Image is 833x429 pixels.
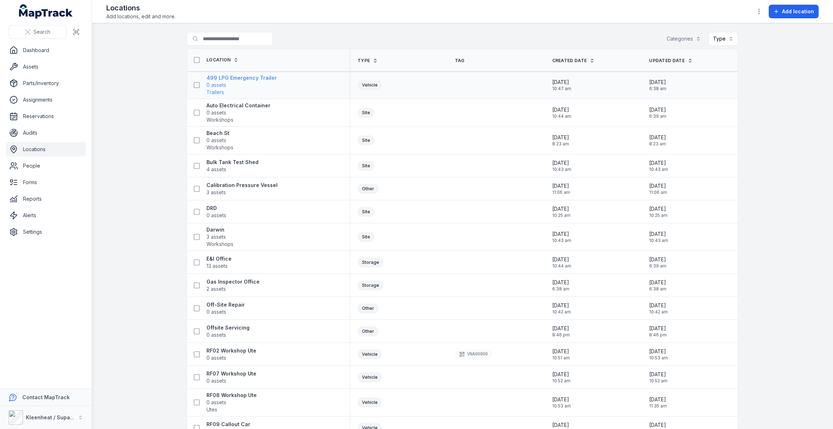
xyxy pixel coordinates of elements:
span: [DATE] [649,106,666,113]
span: 8:46 pm [649,332,667,338]
span: 10:52 am [552,378,571,384]
span: 0 assets [206,354,226,362]
span: [DATE] [552,230,571,238]
button: Categories [662,32,706,46]
div: Other [358,184,378,194]
time: 11/10/2024, 10:43:29 am [649,159,668,172]
strong: RF08 Workshop Ute [206,392,257,399]
span: Workshops [206,116,233,123]
span: [DATE] [649,159,668,167]
span: 10:47 am [552,86,571,92]
a: Bulk Tank Test Shed4 assets [206,159,259,173]
span: 8:23 am [649,141,666,147]
span: 6:38 am [649,286,666,292]
time: 11/10/2024, 10:44:51 am [552,256,571,269]
h2: Locations [106,3,176,13]
a: DRD0 assets [206,205,226,219]
span: [DATE] [552,205,571,213]
span: 10:25 am [552,213,571,218]
span: [DATE] [552,421,571,429]
time: 20/12/2024, 10:43:15 am [552,230,571,243]
button: Type [708,32,738,46]
span: 0 assets [206,81,226,89]
strong: Off-Site Repair [206,301,245,308]
time: 20/09/2025, 8:23:21 am [552,134,569,147]
time: 11/10/2024, 11:35:23 am [649,396,667,409]
time: 20/12/2024, 10:43:15 am [649,230,668,243]
a: Beach St0 assetsWorkshops [206,130,233,151]
div: Storage [358,257,383,267]
a: Darwin3 assetsWorkshops [206,226,233,248]
time: 22/09/2025, 10:53:18 am [649,348,668,361]
span: [DATE] [649,256,666,263]
a: Location [206,57,238,63]
time: 11/10/2024, 10:53:17 am [552,396,571,409]
div: Site [358,135,374,145]
a: People [6,159,86,173]
button: Search [9,25,66,39]
span: 10:53 am [649,355,668,361]
div: Other [358,326,378,336]
a: Type [358,58,378,64]
a: Assets [6,60,86,74]
strong: Kleenheat / Supagas [26,414,79,420]
span: [DATE] [552,396,571,403]
span: [DATE] [649,302,668,309]
a: Parts/Inventory [6,76,86,90]
span: 4 assets [206,166,226,173]
span: 6:38 am [552,286,569,292]
a: RF02 Workshop Ute0 assets [206,347,256,362]
strong: RF02 Workshop Ute [206,347,256,354]
span: [DATE] [649,230,668,238]
span: Workshops [206,241,233,248]
span: [DATE] [649,79,666,86]
a: Updated Date [649,58,693,64]
span: [DATE] [552,302,571,309]
span: [DATE] [552,256,571,263]
span: 13 assets [206,262,228,270]
span: Created Date [552,58,587,64]
a: Created Date [552,58,595,64]
span: 10:43 am [649,238,668,243]
a: Reservations [6,109,86,123]
time: 11/10/2024, 10:43:29 am [552,159,571,172]
div: Storage [358,280,383,290]
strong: RF07 Workshop Ute [206,370,256,377]
span: Workshops [206,144,233,151]
span: 10:53 am [552,403,571,409]
span: Type [358,58,370,64]
strong: 499 LPG Emergency Trailer [206,74,277,81]
span: [DATE] [552,159,571,167]
span: [DATE] [552,182,570,190]
span: [DATE] [552,106,571,113]
time: 29/03/2025, 6:39:03 am [649,106,666,119]
span: 0 assets [206,212,226,219]
span: Updated Date [649,58,685,64]
div: Site [358,161,374,171]
time: 29/03/2025, 6:38:58 am [649,79,666,92]
span: 11:35 am [649,403,667,409]
span: [DATE] [552,371,571,378]
strong: RF09 Callout Car [206,421,250,428]
span: Location [206,57,231,63]
span: 0 assets [206,137,226,144]
span: Search [33,28,50,36]
time: 11/10/2024, 10:52:17 am [649,371,667,384]
span: 0 assets [206,377,226,384]
time: 03/04/2025, 10:25:14 am [649,205,667,218]
span: 10:44 am [552,263,571,269]
span: 10:52 am [649,378,667,384]
strong: Bulk Tank Test Shed [206,159,259,166]
a: Dashboard [6,43,86,57]
span: 8:46 pm [552,332,570,338]
time: 03/04/2025, 10:25:14 am [552,205,571,218]
span: 10:42 am [552,309,571,315]
button: Add location [769,5,819,18]
time: 20/09/2025, 8:23:21 am [649,134,666,147]
span: Add locations, edit and more. [106,13,176,20]
strong: Auto Electrical Container [206,102,270,109]
span: [DATE] [552,134,569,141]
a: Calibration Pressure Vessel3 assets [206,182,278,196]
a: Reports [6,192,86,206]
a: E&I Office13 assets [206,255,232,270]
